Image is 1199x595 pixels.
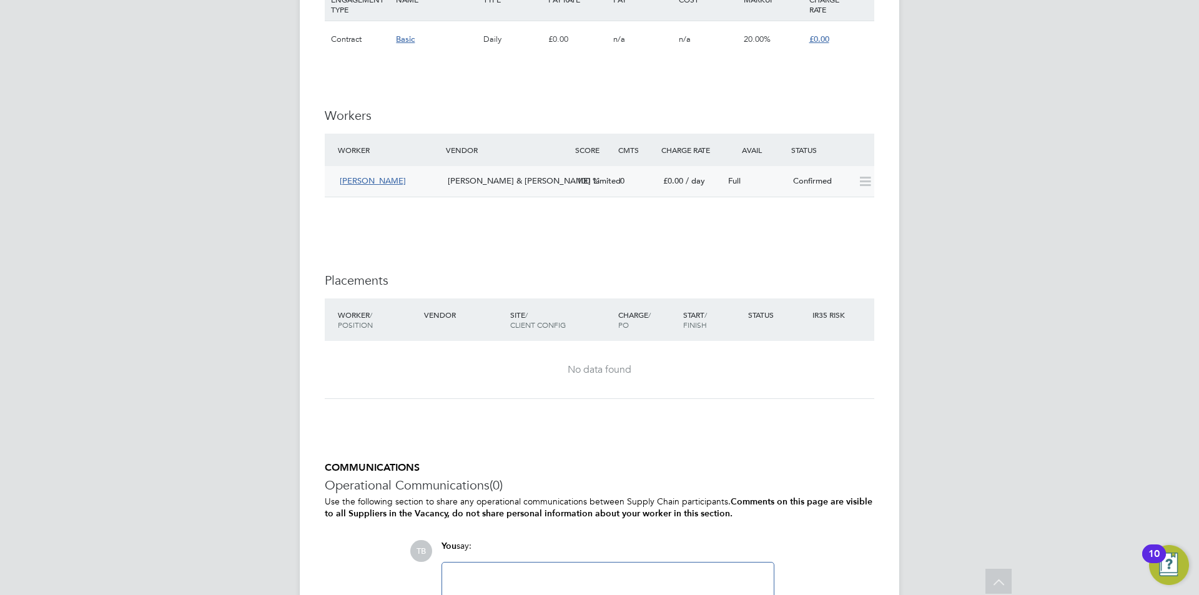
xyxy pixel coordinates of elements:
[658,139,723,161] div: Charge Rate
[325,272,874,288] h3: Placements
[421,303,507,326] div: Vendor
[443,139,572,161] div: Vendor
[442,540,774,562] div: say:
[480,21,545,57] div: Daily
[338,310,373,330] span: / Position
[686,175,705,186] span: / day
[340,175,406,186] span: [PERSON_NAME]
[615,303,680,336] div: Charge
[510,310,566,330] span: / Client Config
[325,496,872,519] b: Comments on this page are visible to all Suppliers in the Vacancy, do not share personal informat...
[809,303,852,326] div: IR35 Risk
[618,310,651,330] span: / PO
[507,303,615,336] div: Site
[545,21,610,57] div: £0.00
[683,310,707,330] span: / Finish
[448,175,621,186] span: [PERSON_NAME] & [PERSON_NAME] Limited
[337,363,862,376] div: No data found
[745,303,810,326] div: Status
[572,139,615,161] div: Score
[744,34,771,44] span: 20.00%
[410,540,432,562] span: TB
[1149,545,1189,585] button: Open Resource Center, 10 new notifications
[335,139,443,161] div: Worker
[325,461,874,475] h5: COMMUNICATIONS
[788,139,874,161] div: Status
[809,34,829,44] span: £0.00
[442,541,456,551] span: You
[335,303,421,336] div: Worker
[577,175,590,186] span: 100
[325,477,874,493] h3: Operational Communications
[613,34,625,44] span: n/a
[679,34,691,44] span: n/a
[325,107,874,124] h3: Workers
[396,34,415,44] span: Basic
[663,175,683,186] span: £0.00
[1148,554,1160,570] div: 10
[490,477,503,493] span: (0)
[325,496,874,519] p: Use the following section to share any operational communications between Supply Chain participants.
[680,303,745,336] div: Start
[723,139,788,161] div: Avail
[328,21,393,57] div: Contract
[615,139,658,161] div: Cmts
[728,175,741,186] span: Full
[620,175,624,186] span: 0
[788,171,853,192] div: Confirmed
